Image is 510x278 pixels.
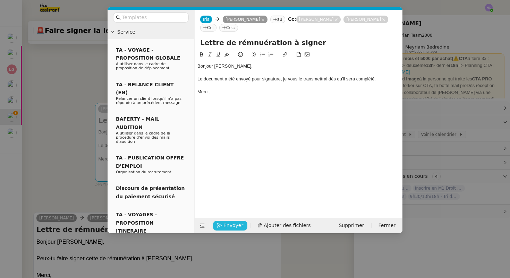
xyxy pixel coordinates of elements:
[116,47,180,61] span: TA - VOYAGE - PROPOSITION GLOBALE
[197,63,400,69] div: Bonjour [PERSON_NAME],
[296,16,341,23] nz-tag: [PERSON_NAME]
[200,24,216,32] nz-tag: Cc:
[116,96,181,105] span: Relancer un client lorsqu'il n'a pas répondu à un précédent message
[197,89,400,95] div: Merci,
[264,221,311,229] span: Ajouter des fichiers
[116,62,169,70] span: A utiliser dans le cadre de proposition de déplacement
[343,16,388,23] nz-tag: [PERSON_NAME]
[334,221,368,231] button: Supprimer
[116,155,184,168] span: TA - PUBLICATION OFFRE D'EMPLOI
[374,221,400,231] button: Fermer
[117,28,192,36] span: Service
[219,24,238,32] nz-tag: Ccc:
[197,76,400,82] div: Le document a été envoyé pour signature, je vous le transmettrai dès qu'il sera complété.
[223,221,243,229] span: Envoyer
[116,170,171,174] span: Organisation du recrutement
[116,116,159,130] span: BAFERTY - MAIL AUDITION
[116,131,170,144] span: A utiliser dans le cadre de la procédure d'envoi des mails d'audition
[270,16,285,23] nz-tag: au
[200,37,397,48] input: Subject
[213,221,247,231] button: Envoyer
[223,16,267,23] nz-tag: [PERSON_NAME]
[253,221,315,231] button: Ajouter des fichiers
[122,14,185,21] input: Templates
[116,212,157,234] span: TA - VOYAGES - PROPOSITION ITINERAIRE
[379,221,396,229] span: Fermer
[116,82,174,95] span: TA - RELANCE CLIENT (EN)
[108,25,194,39] div: Service
[339,221,364,229] span: Supprimer
[203,17,209,22] span: Iris
[288,16,296,22] strong: Cc:
[116,185,185,199] span: Discours de présentation du paiement sécurisé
